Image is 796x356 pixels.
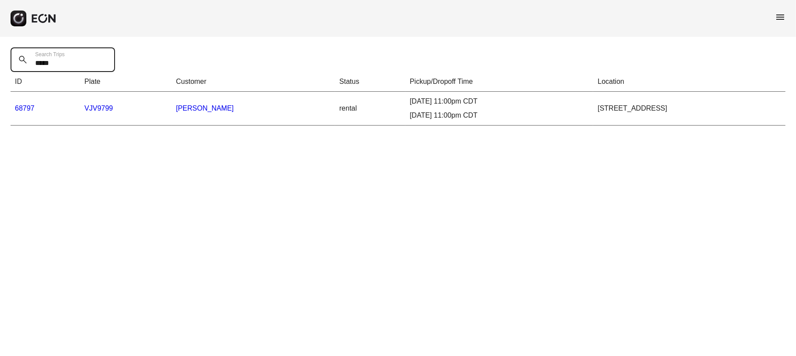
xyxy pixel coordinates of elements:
a: [PERSON_NAME] [176,104,234,112]
th: Customer [172,72,335,92]
th: Location [593,72,785,92]
th: Pickup/Dropoff Time [405,72,593,92]
a: 68797 [15,104,35,112]
th: ID [11,72,80,92]
td: [STREET_ADDRESS] [593,92,785,126]
label: Search Trips [35,51,65,58]
a: VJV9799 [84,104,113,112]
td: rental [335,92,405,126]
div: [DATE] 11:00pm CDT [410,110,589,121]
span: menu [775,12,785,22]
th: Status [335,72,405,92]
div: [DATE] 11:00pm CDT [410,96,589,107]
th: Plate [80,72,171,92]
